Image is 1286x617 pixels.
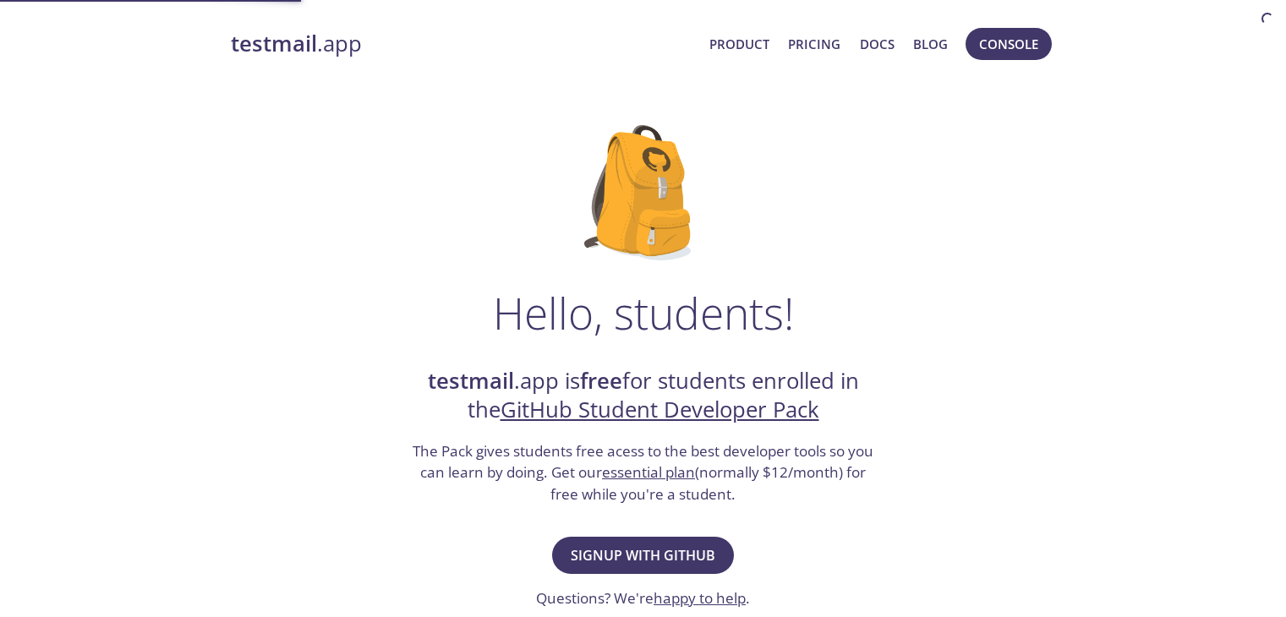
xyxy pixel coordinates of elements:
[788,33,840,55] a: Pricing
[536,587,750,609] h3: Questions? We're .
[580,366,622,396] strong: free
[602,462,695,482] a: essential plan
[493,287,794,338] h1: Hello, students!
[571,543,715,567] span: Signup with GitHub
[552,537,734,574] button: Signup with GitHub
[654,588,746,608] a: happy to help
[860,33,895,55] a: Docs
[231,30,697,58] a: testmail.app
[428,366,514,396] strong: testmail
[411,367,876,425] h2: .app is for students enrolled in the
[966,28,1052,60] button: Console
[709,33,769,55] a: Product
[584,125,702,260] img: github-student-backpack.png
[979,33,1038,55] span: Console
[913,33,948,55] a: Blog
[231,29,317,58] strong: testmail
[501,395,819,424] a: GitHub Student Developer Pack
[411,440,876,505] h3: The Pack gives students free acess to the best developer tools so you can learn by doing. Get our...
